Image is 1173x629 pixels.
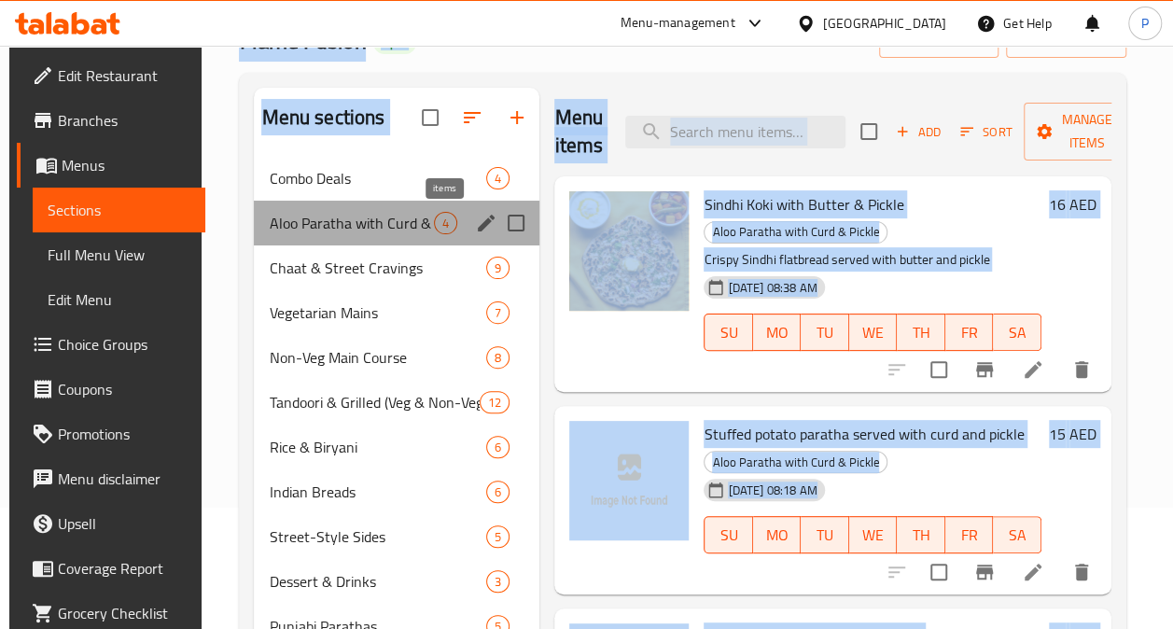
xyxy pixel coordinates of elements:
[269,481,486,503] div: Indian Breads
[435,215,456,232] span: 4
[33,232,205,277] a: Full Menu View
[17,53,205,98] a: Edit Restaurant
[487,304,509,322] span: 7
[888,118,948,147] span: Add item
[761,319,793,346] span: MO
[953,319,985,346] span: FR
[753,314,801,351] button: MO
[62,154,190,176] span: Menus
[945,314,993,351] button: FR
[33,277,205,322] a: Edit Menu
[849,112,888,151] span: Select section
[1000,522,1033,549] span: SA
[269,346,486,369] div: Non-Veg Main Course
[569,421,689,540] img: Stuffed potato paratha served with curd and pickle
[712,522,745,549] span: SU
[1024,103,1149,161] button: Manage items
[254,425,539,469] div: Rice & Biryani6
[58,64,190,87] span: Edit Restaurant
[486,525,510,548] div: items
[254,335,539,380] div: Non-Veg Main Course8
[486,301,510,324] div: items
[269,391,480,413] span: Tandoori & Grilled (Veg & Non-Veg)
[1059,550,1104,594] button: delete
[48,199,190,221] span: Sections
[58,109,190,132] span: Branches
[919,350,958,389] span: Select to update
[720,482,824,499] span: [DATE] 08:18 AM
[261,104,384,132] h2: Menu sections
[411,98,450,137] span: Select all sections
[487,259,509,277] span: 9
[269,570,486,593] span: Dessert & Drinks
[480,391,510,413] div: items
[58,468,190,490] span: Menu disclaimer
[801,314,848,351] button: TU
[450,95,495,140] span: Sort sections
[1022,358,1044,381] a: Edit menu item
[486,481,510,503] div: items
[1039,108,1134,155] span: Manage items
[704,248,1040,272] p: Crispy Sindhi flatbread served with butter and pickle
[953,522,985,549] span: FR
[704,420,1024,448] span: Stuffed potato paratha served with curd and pickle
[269,212,434,234] span: Aloo Paratha with Curd & Pickle
[888,118,948,147] button: Add
[254,469,539,514] div: Indian Breads6
[486,436,510,458] div: items
[17,143,205,188] a: Menus
[17,412,205,456] a: Promotions
[823,13,946,34] div: [GEOGRAPHIC_DATA]
[897,314,944,351] button: TH
[254,380,539,425] div: Tandoori & Grilled (Veg & Non-Veg)12
[1000,319,1033,346] span: SA
[269,257,486,279] span: Chaat & Street Cravings
[857,522,889,549] span: WE
[1141,13,1149,34] span: P
[269,436,486,458] span: Rice & Biryani
[705,221,887,243] span: Aloo Paratha with Curd & Pickle
[960,121,1012,143] span: Sort
[58,602,190,624] span: Grocery Checklist
[893,121,943,143] span: Add
[962,347,1007,392] button: Branch-specific-item
[554,104,603,160] h2: Menu items
[254,245,539,290] div: Chaat & Street Cravings9
[919,552,958,592] span: Select to update
[48,288,190,311] span: Edit Menu
[849,516,897,553] button: WE
[269,525,486,548] span: Street-Style Sides
[801,516,848,553] button: TU
[945,516,993,553] button: FR
[486,346,510,369] div: items
[904,319,937,346] span: TH
[753,516,801,553] button: MO
[956,118,1016,147] button: Sort
[704,190,903,218] span: Sindhi Koki with Butter & Pickle
[486,257,510,279] div: items
[486,167,510,189] div: items
[857,319,889,346] span: WE
[948,118,1024,147] span: Sort items
[993,516,1040,553] button: SA
[487,349,509,367] span: 8
[704,314,752,351] button: SU
[705,452,887,473] span: Aloo Paratha with Curd & Pickle
[894,29,984,52] span: import
[761,522,793,549] span: MO
[33,188,205,232] a: Sections
[487,170,509,188] span: 4
[808,522,841,549] span: TU
[269,301,486,324] span: Vegetarian Mains
[472,209,500,237] button: edit
[808,319,841,346] span: TU
[481,394,509,412] span: 12
[897,516,944,553] button: TH
[486,570,510,593] div: items
[1022,561,1044,583] a: Edit menu item
[254,201,539,245] div: Aloo Paratha with Curd & Pickle4edit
